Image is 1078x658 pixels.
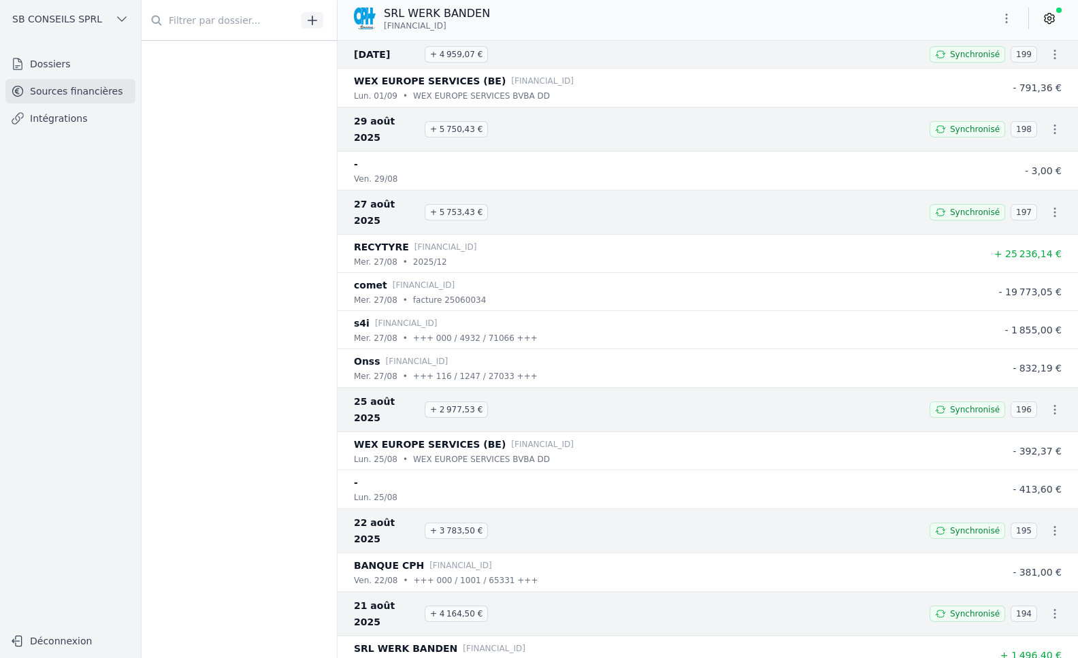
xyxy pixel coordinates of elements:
span: Synchronisé [950,525,1000,536]
span: 22 août 2025 [354,514,419,547]
span: 27 août 2025 [354,196,419,229]
span: Synchronisé [950,124,1000,135]
a: Sources financières [5,79,135,103]
a: Intégrations [5,106,135,131]
p: +++ 000 / 4932 / 71066 +++ [413,331,538,345]
p: [FINANCIAL_ID] [511,438,574,451]
p: - [354,156,358,172]
p: +++ 000 / 1001 / 65331 +++ [414,574,538,587]
p: - [354,474,358,491]
span: + 25 236,14 € [994,248,1062,259]
span: - 1 855,00 € [1004,325,1062,335]
p: Onss [354,353,380,369]
span: + 4 164,50 € [425,606,488,622]
p: SRL WERK BANDEN [354,640,457,657]
div: • [403,453,408,466]
button: Déconnexion [5,630,135,652]
div: • [403,89,408,103]
p: [FINANCIAL_ID] [414,240,477,254]
input: Filtrer par dossier... [142,8,297,33]
span: 196 [1011,401,1037,418]
p: mer. 27/08 [354,293,397,307]
p: [FINANCIAL_ID] [393,278,455,292]
p: lun. 25/08 [354,453,397,466]
p: SRL WERK BANDEN [384,5,490,22]
p: s4i [354,315,370,331]
span: 199 [1011,46,1037,63]
span: - 381,00 € [1013,567,1062,578]
p: WEX EUROPE SERVICES (BE) [354,73,506,89]
button: SB CONSEILS SPRL [5,8,135,30]
p: mer. 27/08 [354,331,397,345]
span: Synchronisé [950,49,1000,60]
p: [FINANCIAL_ID] [511,74,574,88]
span: 195 [1011,523,1037,539]
span: Synchronisé [950,608,1000,619]
p: ven. 29/08 [354,172,397,186]
div: • [403,574,408,587]
p: 2025/12 [413,255,447,269]
p: lun. 01/09 [354,89,397,103]
div: • [403,331,408,345]
span: - 3,00 € [1025,165,1062,176]
div: • [403,369,408,383]
span: 194 [1011,606,1037,622]
p: [FINANCIAL_ID] [429,559,492,572]
span: + 5 750,43 € [425,121,488,137]
span: SB CONSEILS SPRL [12,12,102,26]
div: • [403,293,408,307]
p: comet [354,277,387,293]
span: 197 [1011,204,1037,220]
span: + 4 959,07 € [425,46,488,63]
p: [FINANCIAL_ID] [386,355,448,368]
p: mer. 27/08 [354,255,397,269]
p: WEX EUROPE SERVICES (BE) [354,436,506,453]
span: Synchronisé [950,207,1000,218]
span: - 832,19 € [1013,363,1062,374]
span: 21 août 2025 [354,597,419,630]
span: + 5 753,43 € [425,204,488,220]
p: RECYTYRE [354,239,409,255]
span: Synchronisé [950,404,1000,415]
p: [FINANCIAL_ID] [375,316,438,330]
span: - 413,60 € [1013,484,1062,495]
span: + 2 977,53 € [425,401,488,418]
p: WEX EUROPE SERVICES BVBA DD [413,453,550,466]
p: lun. 25/08 [354,491,397,504]
span: - 19 773,05 € [999,286,1062,297]
span: 25 août 2025 [354,393,419,426]
p: [FINANCIAL_ID] [463,642,525,655]
span: - 791,36 € [1013,82,1062,93]
p: BANQUE CPH [354,557,424,574]
span: + 3 783,50 € [425,523,488,539]
p: ven. 22/08 [354,574,397,587]
p: +++ 116 / 1247 / 27033 +++ [413,369,538,383]
span: 198 [1011,121,1037,137]
span: [FINANCIAL_ID] [384,20,446,31]
p: facture 25060034 [413,293,486,307]
p: WEX EUROPE SERVICES BVBA DD [413,89,550,103]
span: 29 août 2025 [354,113,419,146]
span: [DATE] [354,46,419,63]
span: - 392,37 € [1013,446,1062,457]
p: mer. 27/08 [354,369,397,383]
img: BANQUE_CPH_CPHBBE75XXX.png [354,7,376,29]
div: • [403,255,408,269]
a: Dossiers [5,52,135,76]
